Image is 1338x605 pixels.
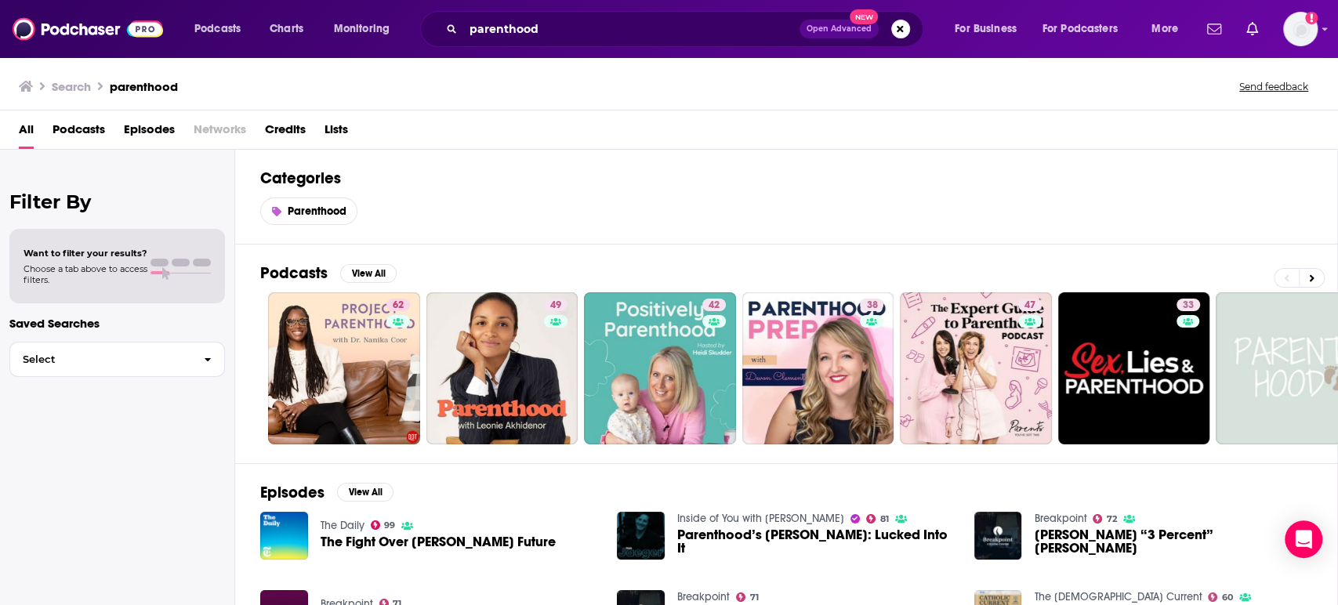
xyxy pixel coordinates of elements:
a: Parenthood [260,197,357,225]
button: View All [337,483,393,502]
a: Show notifications dropdown [1240,16,1264,42]
a: Planned Parenthood’s “3 Percent” Fallacy [1034,528,1312,555]
h2: Podcasts [260,263,328,283]
a: 38 [860,299,883,311]
a: The Fight Over Planned Parenthood’s Future [321,535,556,549]
button: Select [9,342,225,377]
button: open menu [183,16,261,42]
button: open menu [323,16,410,42]
button: open menu [944,16,1036,42]
button: View All [340,264,397,283]
span: 71 [750,594,759,601]
p: Saved Searches [9,316,225,331]
span: 72 [1107,516,1117,523]
span: 60 [1222,594,1233,601]
a: Credits [265,117,306,149]
a: 38 [742,292,894,444]
span: Select [10,354,191,364]
span: Choose a tab above to access filters. [24,263,147,285]
a: Show notifications dropdown [1201,16,1227,42]
span: Logged in as notablypr2 [1283,12,1318,46]
a: Lists [325,117,348,149]
a: 71 [736,592,759,602]
h3: Search [52,79,91,94]
a: 49 [426,292,578,444]
h2: Categories [260,168,1312,188]
a: 72 [1093,514,1117,523]
span: Parenthood’s [PERSON_NAME]: Lucked Into It [677,528,955,555]
button: Open AdvancedNew [800,20,879,38]
h2: Filter By [9,190,225,213]
span: For Podcasters [1042,18,1118,40]
a: Breakpoint [677,590,730,603]
button: Send feedback [1235,80,1313,93]
span: 33 [1183,298,1194,313]
a: 60 [1208,592,1233,602]
a: Podcasts [53,117,105,149]
div: Open Intercom Messenger [1285,520,1322,558]
button: open menu [1140,16,1198,42]
h2: Episodes [260,483,325,502]
span: The Fight Over [PERSON_NAME] Future [321,535,556,549]
span: Charts [270,18,303,40]
a: 81 [866,514,889,523]
a: Episodes [124,117,175,149]
button: open menu [1032,16,1140,42]
a: 33 [1058,292,1210,444]
a: The Catholic Current [1034,590,1202,603]
a: Breakpoint [1034,512,1086,525]
img: User Profile [1283,12,1318,46]
span: Podcasts [194,18,241,40]
span: Networks [194,117,246,149]
img: Planned Parenthood’s “3 Percent” Fallacy [974,512,1022,560]
span: 99 [384,522,395,529]
h3: parenthood [110,79,178,94]
span: 81 [880,516,889,523]
a: 33 [1177,299,1200,311]
span: 49 [550,298,561,313]
a: 47 [900,292,1052,444]
a: Charts [259,16,313,42]
span: Open Advanced [807,25,872,33]
a: The Daily [321,519,364,532]
a: EpisodesView All [260,483,393,502]
span: Monitoring [334,18,390,40]
a: 62 [386,299,410,311]
a: 47 [1018,299,1042,311]
a: 42 [584,292,736,444]
a: Inside of You with Michael Rosenbaum [677,512,844,525]
span: Parenthood [288,205,346,218]
a: 62 [268,292,420,444]
input: Search podcasts, credits, & more... [463,16,800,42]
svg: Add a profile image [1305,12,1318,24]
span: More [1151,18,1178,40]
a: 42 [702,299,726,311]
a: 49 [544,299,567,311]
span: New [850,9,878,24]
img: The Fight Over Planned Parenthood’s Future [260,512,308,560]
span: [PERSON_NAME] “3 Percent” [PERSON_NAME] [1034,528,1312,555]
span: Want to filter your results? [24,248,147,259]
img: Podchaser - Follow, Share and Rate Podcasts [13,14,163,44]
span: 47 [1024,298,1035,313]
span: For Business [955,18,1017,40]
a: All [19,117,34,149]
a: 99 [371,520,396,530]
span: 38 [866,298,877,313]
a: PodcastsView All [260,263,397,283]
a: Parenthood’s SAM JAEGER: Lucked Into It [677,528,955,555]
span: 42 [709,298,720,313]
img: Parenthood’s SAM JAEGER: Lucked Into It [617,512,665,560]
div: Search podcasts, credits, & more... [435,11,938,47]
button: Show profile menu [1283,12,1318,46]
span: 62 [393,298,404,313]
